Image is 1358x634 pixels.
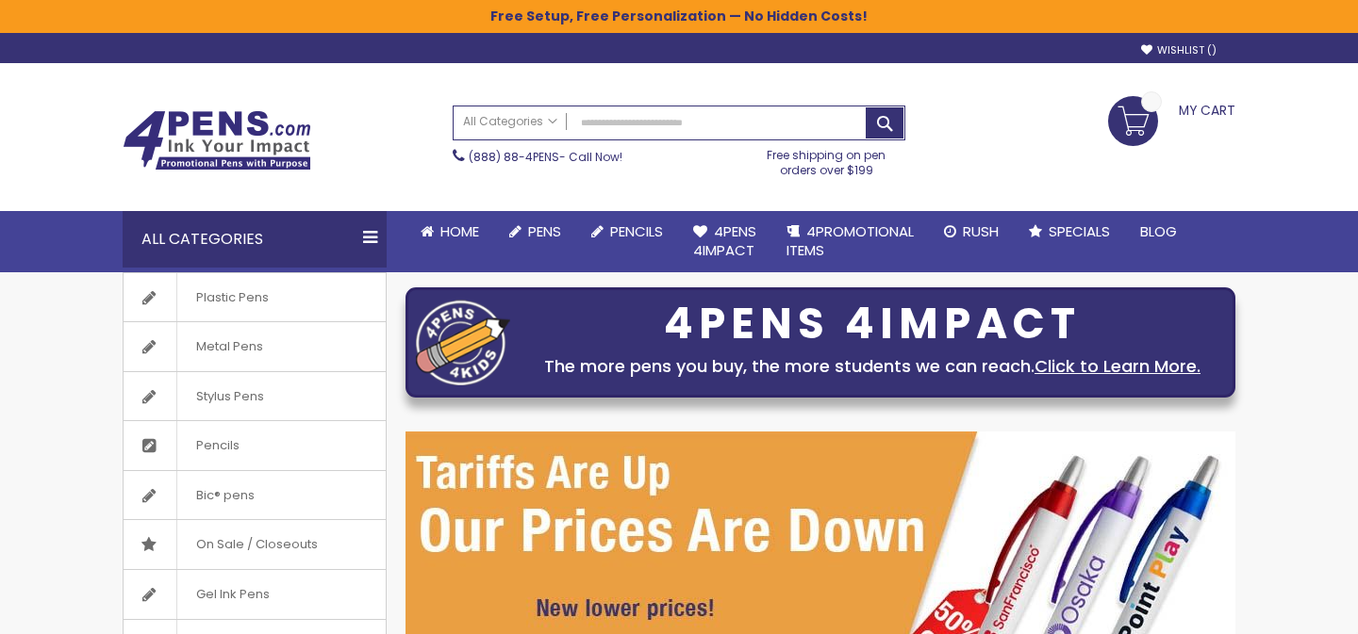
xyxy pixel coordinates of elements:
[176,273,288,322] span: Plastic Pens
[678,211,771,272] a: 4Pens4impact
[469,149,559,165] a: (888) 88-4PENS
[440,221,479,241] span: Home
[1049,221,1110,241] span: Specials
[610,221,663,241] span: Pencils
[520,304,1225,344] div: 4PENS 4IMPACT
[123,211,387,268] div: All Categories
[494,211,576,252] a: Pens
[176,322,282,371] span: Metal Pens
[693,221,756,260] span: 4Pens 4impact
[1140,221,1177,241] span: Blog
[176,372,283,421] span: Stylus Pens
[963,221,999,241] span: Rush
[124,322,386,371] a: Metal Pens
[176,520,337,569] span: On Sale / Closeouts
[124,570,386,619] a: Gel Ink Pens
[124,273,386,322] a: Plastic Pens
[454,106,567,138] a: All Categories
[406,211,494,252] a: Home
[520,353,1225,380] div: The more pens you buy, the more students we can reach.
[1125,211,1192,252] a: Blog
[123,110,311,171] img: 4Pens Custom Pens and Promotional Products
[787,221,914,260] span: 4PROMOTIONAL ITEMS
[124,421,386,470] a: Pencils
[416,300,510,385] img: four_pen_logo.png
[1014,211,1125,252] a: Specials
[771,211,929,272] a: 4PROMOTIONALITEMS
[1035,354,1201,378] a: Click to Learn More.
[748,140,906,178] div: Free shipping on pen orders over $199
[463,114,557,129] span: All Categories
[576,211,678,252] a: Pencils
[1141,43,1217,57] a: Wishlist
[176,471,273,520] span: Bic® pens
[124,372,386,421] a: Stylus Pens
[124,471,386,520] a: Bic® pens
[528,221,561,241] span: Pens
[176,421,258,470] span: Pencils
[469,149,622,165] span: - Call Now!
[176,570,289,619] span: Gel Ink Pens
[124,520,386,569] a: On Sale / Closeouts
[929,211,1014,252] a: Rush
